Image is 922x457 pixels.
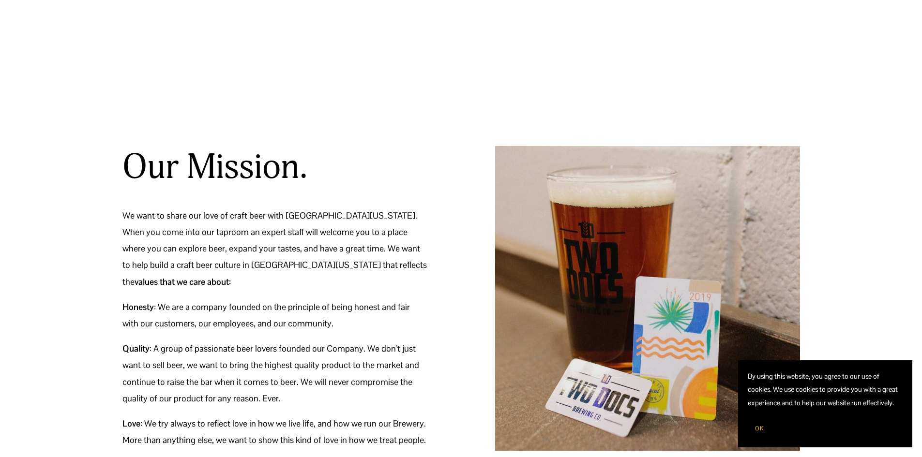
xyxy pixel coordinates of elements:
[748,419,771,438] button: OK
[122,415,427,448] p: : We try always to reflect love in how we live life, and how we run our Brewery. More than anythi...
[122,301,154,312] strong: Honesty
[135,276,231,287] strong: values that we care about:
[738,360,912,447] section: Cookie banner
[122,207,427,290] p: We want to share our love of craft beer with [GEOGRAPHIC_DATA][US_STATE]. When you come into our ...
[122,418,140,429] strong: Love
[122,146,307,189] h2: Our Mission.
[122,340,427,407] p: : A group of passionate beer lovers founded our Company. We don’t just want to sell beer, we want...
[122,343,150,354] strong: Quality
[755,425,764,432] span: OK
[122,299,427,332] p: : We are a company founded on the principle of being honest and fair with our customers, our empl...
[748,370,903,410] p: By using this website, you agree to our use of cookies. We use cookies to provide you with a grea...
